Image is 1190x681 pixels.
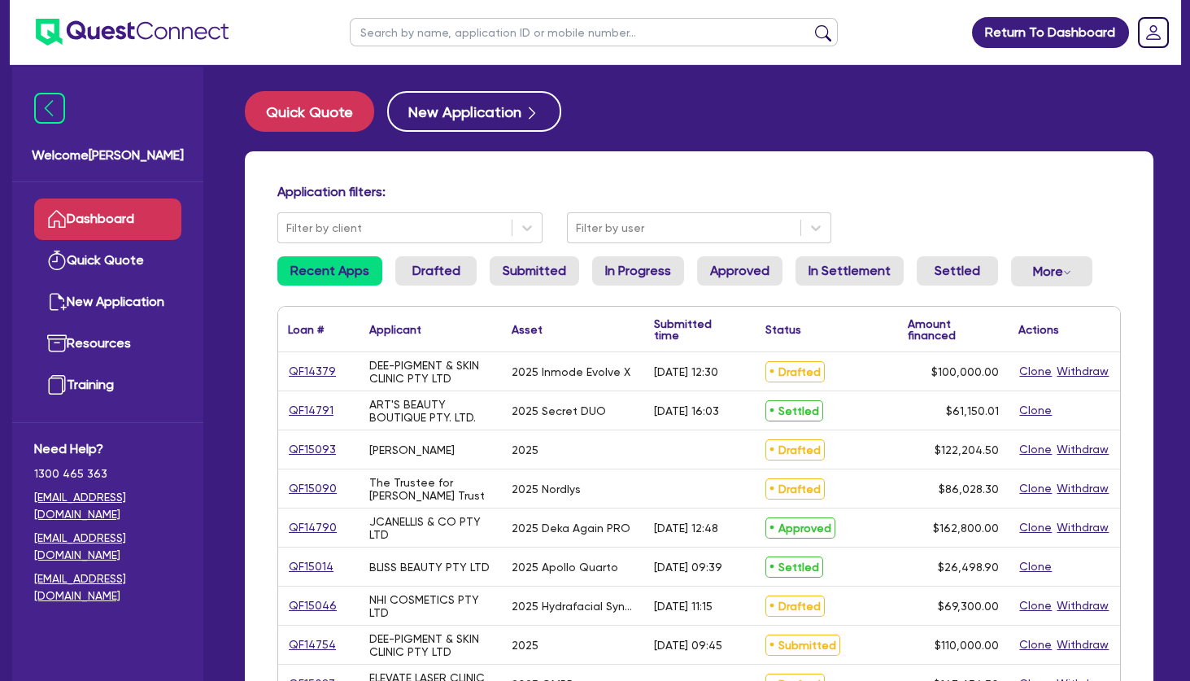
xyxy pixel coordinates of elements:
div: DEE-PIGMENT & SKIN CLINIC PTY LTD [369,632,492,658]
h4: Application filters: [277,184,1121,199]
span: Need Help? [34,439,181,459]
a: Approved [697,256,782,286]
a: Quick Quote [245,91,387,132]
span: Drafted [765,439,825,461]
span: $69,300.00 [938,600,999,613]
div: [PERSON_NAME] [369,443,455,456]
div: 2025 Inmode Evolve X [512,365,630,378]
a: Recent Apps [277,256,382,286]
span: Approved [765,517,835,539]
img: resources [47,334,67,353]
a: Return To Dashboard [972,17,1129,48]
a: Dashboard [34,199,181,240]
a: Drafted [395,256,477,286]
button: New Application [387,91,561,132]
div: Asset [512,324,543,335]
div: ART'S BEAUTY BOUTIQUE PTY. LTD. [369,398,492,424]
a: QF14790 [288,518,338,537]
span: $110,000.00 [935,639,999,652]
a: Settled [917,256,998,286]
span: $61,150.01 [946,404,999,417]
div: [DATE] 16:03 [654,404,719,417]
div: 2025 [512,639,538,652]
button: Clone [1018,557,1053,576]
button: Clone [1018,596,1053,615]
div: BLISS BEAUTY PTY LTD [369,561,490,574]
div: Actions [1018,324,1059,335]
span: Drafted [765,478,825,500]
span: Drafted [765,361,825,382]
div: JCANELLIS & CO PTY LTD [369,515,492,541]
img: new-application [47,292,67,312]
a: QF14379 [288,362,337,381]
button: Clone [1018,479,1053,498]
a: Submitted [490,256,579,286]
button: Clone [1018,518,1053,537]
a: In Progress [592,256,684,286]
div: Loan # [288,324,324,335]
span: Settled [765,557,823,578]
button: Clone [1018,362,1053,381]
div: Submitted time [654,318,731,341]
a: [EMAIL_ADDRESS][DOMAIN_NAME] [34,489,181,523]
a: [EMAIL_ADDRESS][DOMAIN_NAME] [34,570,181,605]
a: New Application [34,282,181,323]
button: Quick Quote [245,91,374,132]
div: [DATE] 12:30 [654,365,718,378]
button: Clone [1018,635,1053,654]
div: [DATE] 12:48 [654,522,718,535]
span: $26,498.90 [938,561,999,574]
span: $122,204.50 [935,443,999,456]
a: QF15046 [288,596,338,615]
div: [DATE] 11:15 [654,600,713,613]
div: DEE-PIGMENT & SKIN CLINIC PTY LTD [369,359,492,385]
a: QF14754 [288,635,337,654]
button: Dropdown toggle [1011,256,1092,286]
span: Welcome [PERSON_NAME] [32,146,184,165]
img: icon-menu-close [34,93,65,124]
a: Resources [34,323,181,365]
img: quick-quote [47,251,67,270]
img: quest-connect-logo-blue [36,19,229,46]
div: 2025 Apollo Quarto [512,561,618,574]
div: Applicant [369,324,421,335]
div: Status [765,324,801,335]
a: QF14791 [288,401,334,420]
span: $100,000.00 [931,365,999,378]
div: 2025 Hydrafacial Syndeo [512,600,634,613]
span: $86,028.30 [939,482,999,495]
button: Withdraw [1056,479,1109,498]
div: [DATE] 09:39 [654,561,722,574]
div: Amount financed [908,318,1000,341]
a: QF15090 [288,479,338,498]
span: Submitted [765,635,840,656]
div: [DATE] 09:45 [654,639,722,652]
span: 1300 465 363 [34,465,181,482]
div: The Trustee for [PERSON_NAME] Trust [369,476,492,502]
button: Withdraw [1056,596,1109,615]
a: QF15014 [288,557,334,576]
img: training [47,375,67,395]
a: In Settlement [796,256,904,286]
a: QF15093 [288,440,337,459]
span: $162,800.00 [933,522,999,535]
a: Quick Quote [34,240,181,282]
div: NHI COSMETICS PTY LTD [369,593,492,619]
a: Dropdown toggle [1132,11,1175,54]
button: Withdraw [1056,518,1109,537]
div: 2025 [512,443,538,456]
input: Search by name, application ID or mobile number... [350,18,838,46]
button: Withdraw [1056,635,1109,654]
div: 2025 Nordlys [512,482,581,495]
span: Drafted [765,596,825,617]
span: Settled [765,400,823,421]
button: Clone [1018,401,1053,420]
div: 2025 Deka Again PRO [512,522,630,535]
div: 2025 Secret DUO [512,404,606,417]
button: Clone [1018,440,1053,459]
button: Withdraw [1056,362,1109,381]
a: Training [34,365,181,406]
a: [EMAIL_ADDRESS][DOMAIN_NAME] [34,530,181,564]
button: Withdraw [1056,440,1109,459]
